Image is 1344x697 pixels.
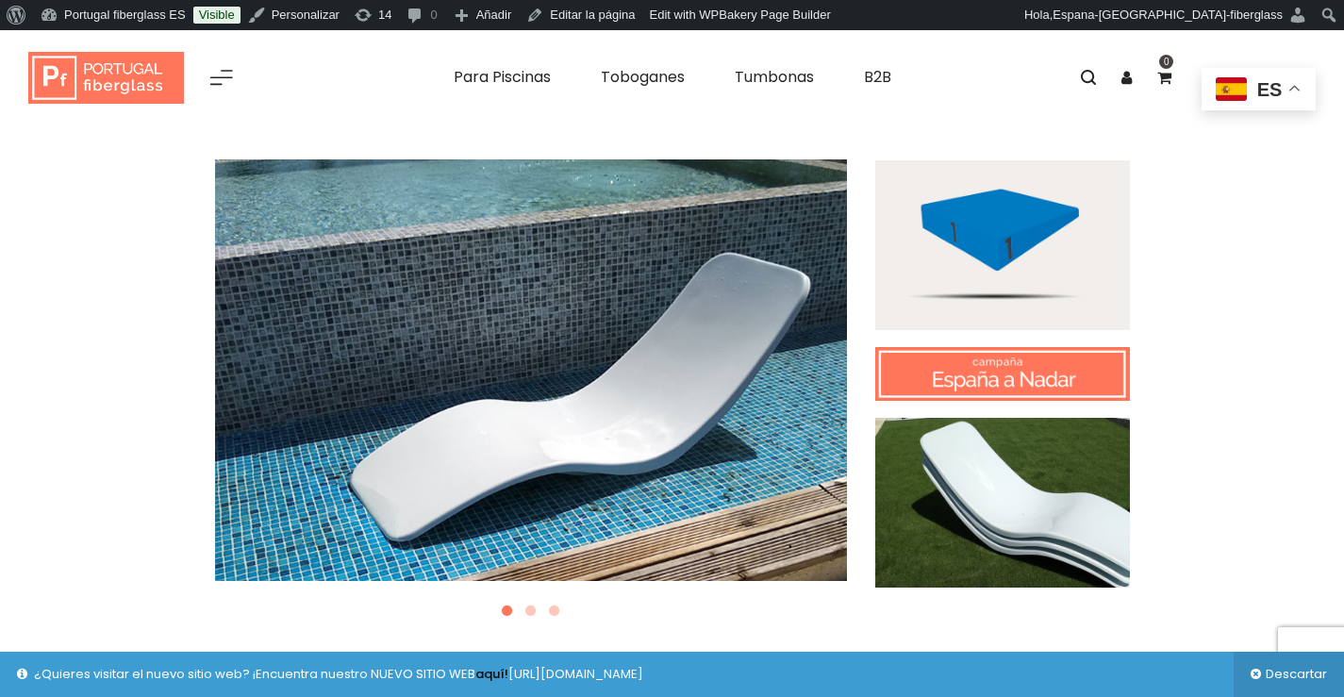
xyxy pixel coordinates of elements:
img: Portugal fiberglass ES [28,52,184,105]
span: B2B [864,66,891,88]
span: Tumbonas [735,66,814,88]
a: Visible [193,7,241,24]
span: Toboganes [601,66,685,88]
img: es [1216,77,1247,101]
span: 0 [1159,55,1173,69]
a: Tumbonas [721,58,828,96]
span: es [1257,79,1283,100]
a: Toboganes [587,58,699,96]
a: Portugal fiberglass ES [28,30,184,124]
span: Para Piscinas [454,66,551,88]
a: aquí! [475,665,508,683]
a: 0 [1145,58,1183,96]
span: Espana-[GEOGRAPHIC_DATA]-fiberglass [1053,8,1283,22]
a: Descartar [1234,652,1344,697]
a: Para Piscinas [440,58,565,96]
a: B2B [850,58,905,96]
